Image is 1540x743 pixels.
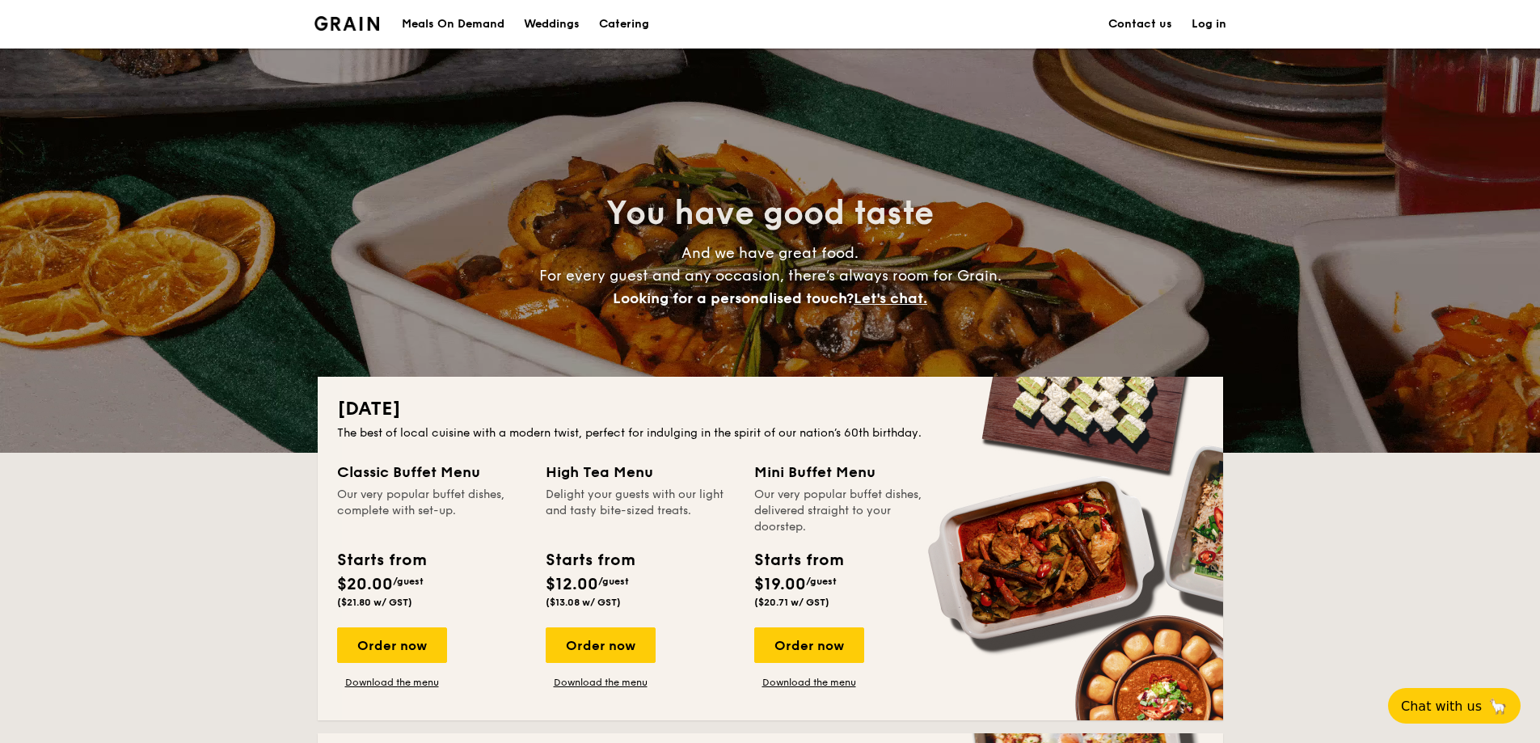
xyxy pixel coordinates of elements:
span: ($13.08 w/ GST) [546,597,621,608]
span: $19.00 [754,575,806,594]
div: Starts from [546,548,634,572]
span: Chat with us [1401,699,1482,714]
div: Our very popular buffet dishes, complete with set-up. [337,487,526,535]
img: Grain [314,16,380,31]
span: $20.00 [337,575,393,594]
span: /guest [806,576,837,587]
div: The best of local cuisine with a modern twist, perfect for indulging in the spirit of our nation’... [337,425,1204,441]
div: Starts from [337,548,425,572]
span: 🦙 [1488,697,1508,716]
a: Download the menu [337,676,447,689]
div: Order now [546,627,656,663]
span: Let's chat. [854,289,927,307]
span: You have good taste [606,194,934,233]
a: Download the menu [754,676,864,689]
a: Logotype [314,16,380,31]
div: Delight your guests with our light and tasty bite-sized treats. [546,487,735,535]
div: Mini Buffet Menu [754,461,943,483]
div: High Tea Menu [546,461,735,483]
div: Order now [337,627,447,663]
div: Our very popular buffet dishes, delivered straight to your doorstep. [754,487,943,535]
span: ($20.71 w/ GST) [754,597,829,608]
h2: [DATE] [337,396,1204,422]
div: Order now [754,627,864,663]
span: Looking for a personalised touch? [613,289,854,307]
span: /guest [393,576,424,587]
a: Download the menu [546,676,656,689]
div: Classic Buffet Menu [337,461,526,483]
span: ($21.80 w/ GST) [337,597,412,608]
span: /guest [598,576,629,587]
div: Starts from [754,548,842,572]
span: And we have great food. For every guest and any occasion, there’s always room for Grain. [539,244,1002,307]
button: Chat with us🦙 [1388,688,1521,724]
span: $12.00 [546,575,598,594]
